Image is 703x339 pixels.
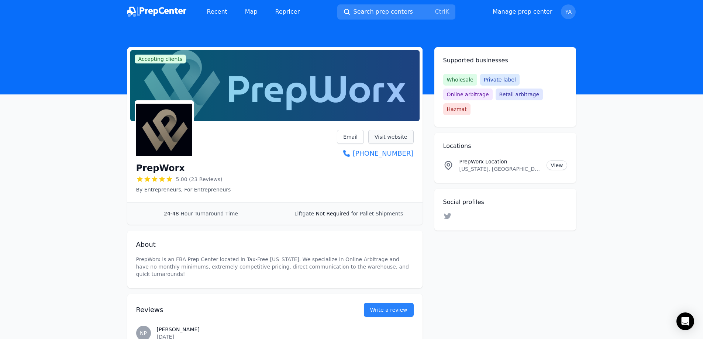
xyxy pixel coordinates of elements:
span: Hour Turnaround Time [180,211,238,217]
span: 5.00 (23 Reviews) [176,176,223,183]
p: [US_STATE], [GEOGRAPHIC_DATA] [459,165,541,173]
span: Search prep centers [354,7,413,16]
span: Not Required [316,211,349,217]
h2: About [136,239,414,250]
span: NP [140,331,147,336]
span: Wholesale [443,74,477,86]
a: Repricer [269,4,306,19]
h2: Supported businesses [443,56,567,65]
span: Liftgate [294,211,314,217]
span: for Pallet Shipments [351,211,403,217]
button: YA [561,4,576,19]
span: Online arbitrage [443,89,493,100]
span: Private label [480,74,520,86]
a: [PHONE_NUMBER] [337,148,413,159]
h2: Reviews [136,305,340,315]
a: Manage prep center [493,7,552,16]
button: Write a review [364,303,414,317]
p: PrepWorx Location [459,158,541,165]
span: YA [565,9,572,14]
a: Email [337,130,364,144]
h2: Social profiles [443,198,567,207]
a: Visit website [368,130,414,144]
kbd: K [445,8,449,15]
img: PrepCenter [127,7,186,17]
h2: Locations [443,142,567,151]
span: Retail arbitrage [496,89,543,100]
h1: PrepWorx [136,162,185,174]
h3: [PERSON_NAME] [157,326,414,333]
a: View [547,160,567,170]
kbd: Ctrl [435,8,445,15]
a: Map [239,4,263,19]
button: Search prep centersCtrlK [337,4,455,20]
span: Accepting clients [135,55,186,63]
img: PrepWorx [136,102,192,158]
span: Hazmat [443,103,471,115]
p: PrepWorx is an FBA Prep Center located in Tax-Free [US_STATE]. We specialize in Online Arbitrage ... [136,256,414,278]
span: 24-48 [164,211,179,217]
div: Open Intercom Messenger [676,312,694,330]
p: By Entrepreneurs, For Entrepreneurs [136,186,231,193]
a: Recent [201,4,233,19]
